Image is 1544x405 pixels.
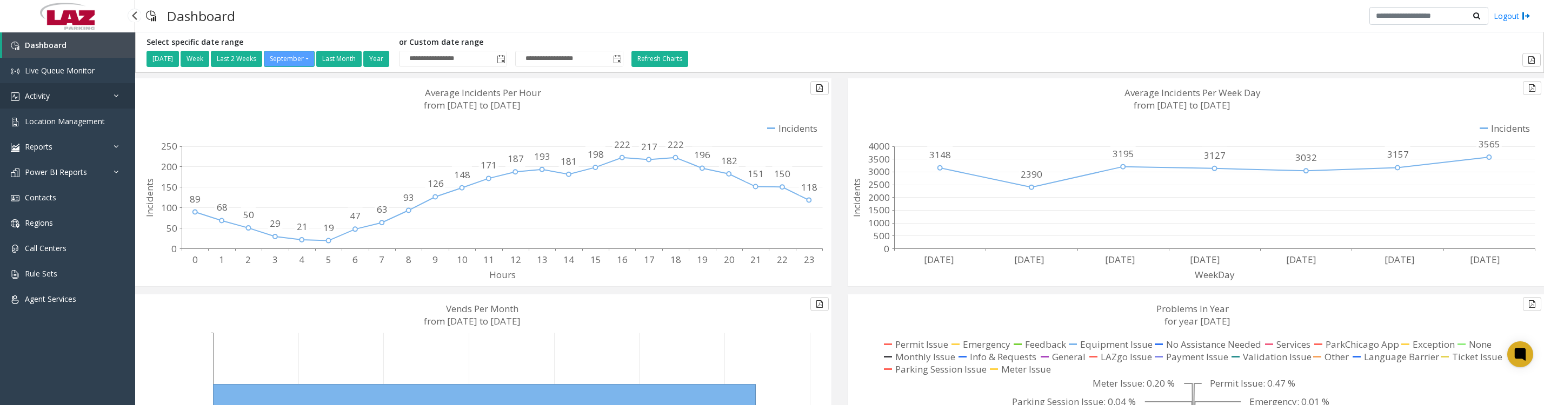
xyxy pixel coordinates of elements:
span: Toggle popup [495,51,507,66]
text: 20 [724,253,735,266]
text: 1500 [868,204,890,216]
text: 200 [161,160,177,173]
text: 3127 [1204,149,1226,161]
text: 181 [561,155,577,167]
text: 2500 [868,178,890,191]
img: 'icon' [11,143,19,152]
text: [DATE] [1190,253,1220,266]
text: 19 [323,221,334,234]
img: 'icon' [11,168,19,177]
text: 150 [161,181,177,193]
text: 0 [884,242,889,255]
img: 'icon' [11,245,19,253]
text: 16 [617,253,628,266]
text: 0 [171,242,177,255]
img: 'icon' [11,194,19,202]
text: 8 [406,253,411,266]
button: Week [181,51,209,67]
button: September [264,51,315,67]
text: from [DATE] to [DATE] [424,315,521,327]
img: pageIcon [146,3,156,29]
span: Reports [25,141,52,152]
span: Location Management [25,116,105,126]
button: Refresh Charts [631,51,688,67]
h5: Select specific date range [147,38,391,47]
text: 12 [510,253,521,266]
span: Dashboard [25,40,66,50]
text: 89 [190,193,201,205]
button: Export to pdf [1523,297,1541,311]
text: 500 [874,230,890,242]
text: 19 [697,253,708,266]
text: 148 [454,168,470,181]
span: Live Queue Monitor [25,65,95,76]
text: 1 [219,253,224,266]
text: 6 [352,253,358,266]
span: Contacts [25,192,56,202]
button: Last 2 Weeks [211,51,262,67]
text: 93 [403,191,414,204]
text: Incidents [850,178,863,217]
text: 171 [481,159,497,171]
text: 3 [272,253,278,266]
button: Export to pdf [810,297,829,311]
button: Export to pdf [1522,53,1541,67]
text: 50 [167,222,177,234]
text: 11 [483,253,494,266]
img: 'icon' [11,92,19,101]
text: 151 [748,167,764,180]
a: Dashboard [2,32,135,58]
text: 7 [379,253,384,266]
text: 3032 [1295,151,1317,164]
h5: or Custom date range [399,38,623,47]
text: 198 [588,148,604,160]
text: 0 [192,253,198,266]
text: 13 [537,253,548,266]
text: 2390 [1021,168,1042,180]
text: Incidents [143,178,156,217]
text: 3000 [868,165,890,178]
text: 182 [721,154,737,167]
text: for year [DATE] [1164,315,1230,327]
text: 196 [694,148,710,161]
img: 'icon' [11,219,19,228]
text: 3565 [1479,138,1500,150]
text: Average Incidents Per Hour [425,86,541,99]
img: 'icon' [11,67,19,76]
text: 1000 [868,217,890,229]
text: Hours [489,268,516,281]
text: 4000 [868,140,890,152]
text: 23 [804,253,815,266]
text: 15 [590,253,601,266]
text: Permit Issue: 0.47 % [1210,377,1295,389]
text: 2 [245,253,251,266]
text: WeekDay [1195,268,1235,281]
text: 68 [217,201,228,213]
text: from [DATE] to [DATE] [1134,99,1230,111]
text: [DATE] [924,253,954,266]
text: 10 [457,253,468,266]
span: Activity [25,91,50,101]
img: logout [1522,10,1530,22]
span: Call Centers [25,243,66,253]
span: Agent Services [25,294,76,304]
text: 22 [777,253,788,266]
text: 3500 [868,153,890,165]
img: 'icon' [11,270,19,279]
text: 193 [534,150,550,163]
text: 5 [326,253,331,266]
button: Last Month [316,51,362,67]
button: Year [363,51,389,67]
text: 126 [428,177,444,190]
span: Toggle popup [611,51,623,66]
span: Regions [25,218,53,228]
text: 222 [668,138,684,151]
button: Export to pdf [1523,81,1541,95]
img: 'icon' [11,295,19,304]
text: 47 [350,210,361,222]
text: 222 [614,138,630,151]
span: Rule Sets [25,268,57,279]
text: 150 [774,167,790,180]
text: 14 [563,253,574,266]
text: Average Incidents Per Week Day [1124,86,1261,99]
